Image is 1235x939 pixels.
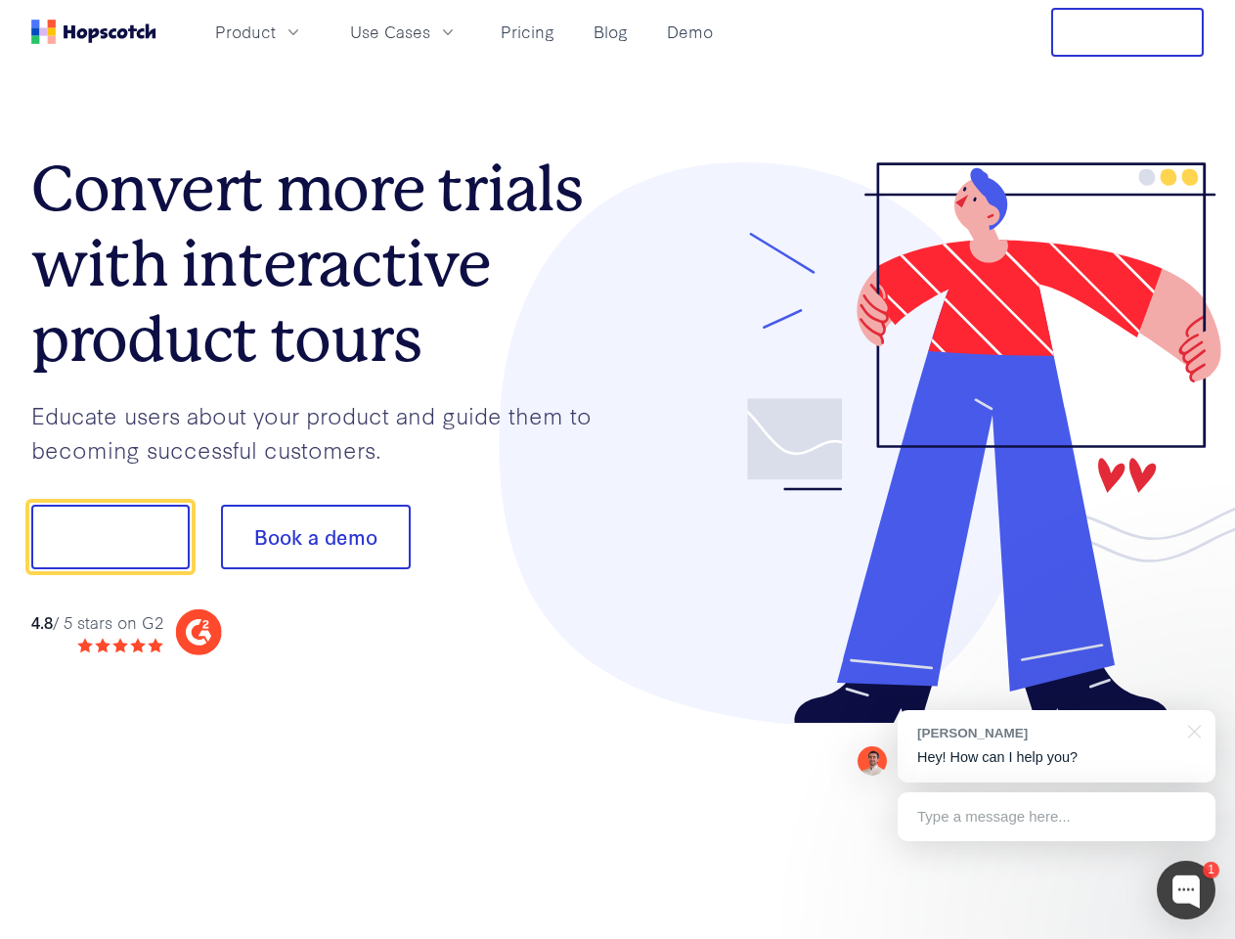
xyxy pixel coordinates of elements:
p: Hey! How can I help you? [917,747,1196,768]
div: / 5 stars on G2 [31,610,163,635]
button: Show me! [31,505,190,569]
h1: Convert more trials with interactive product tours [31,152,618,377]
button: Product [203,16,315,48]
a: Blog [586,16,636,48]
button: Use Cases [338,16,469,48]
div: Type a message here... [898,792,1215,841]
div: 1 [1203,862,1219,878]
div: [PERSON_NAME] [917,724,1176,742]
img: Mark Spera [858,746,887,776]
button: Book a demo [221,505,411,569]
span: Use Cases [350,20,430,44]
p: Educate users about your product and guide them to becoming successful customers. [31,398,618,466]
a: Home [31,20,156,44]
button: Free Trial [1051,8,1204,57]
a: Demo [659,16,721,48]
span: Product [215,20,276,44]
a: Pricing [493,16,562,48]
strong: 4.8 [31,610,53,633]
